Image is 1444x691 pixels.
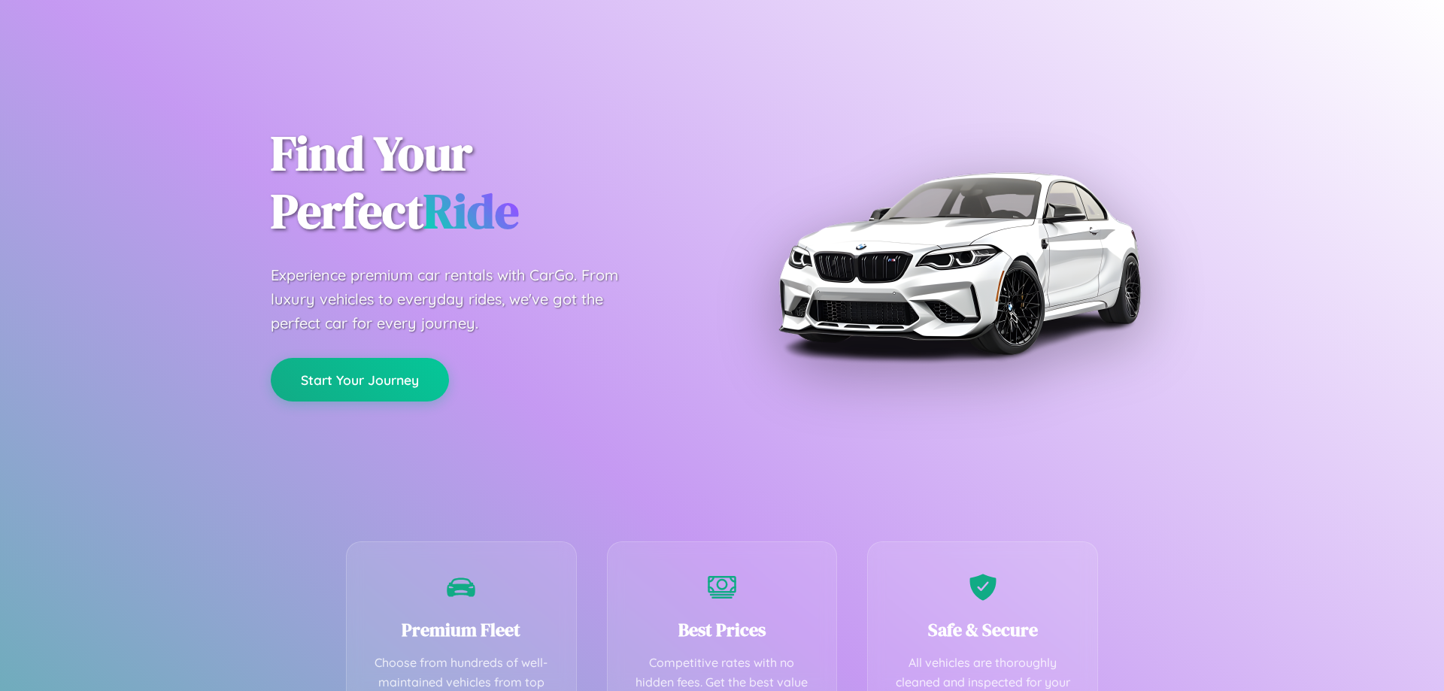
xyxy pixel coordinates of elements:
[369,617,554,642] h3: Premium Fleet
[271,263,647,335] p: Experience premium car rentals with CarGo. From luxury vehicles to everyday rides, we've got the ...
[890,617,1075,642] h3: Safe & Secure
[271,125,699,241] h1: Find Your Perfect
[271,358,449,402] button: Start Your Journey
[771,75,1147,451] img: Premium BMW car rental vehicle
[630,617,815,642] h3: Best Prices
[423,178,519,244] span: Ride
